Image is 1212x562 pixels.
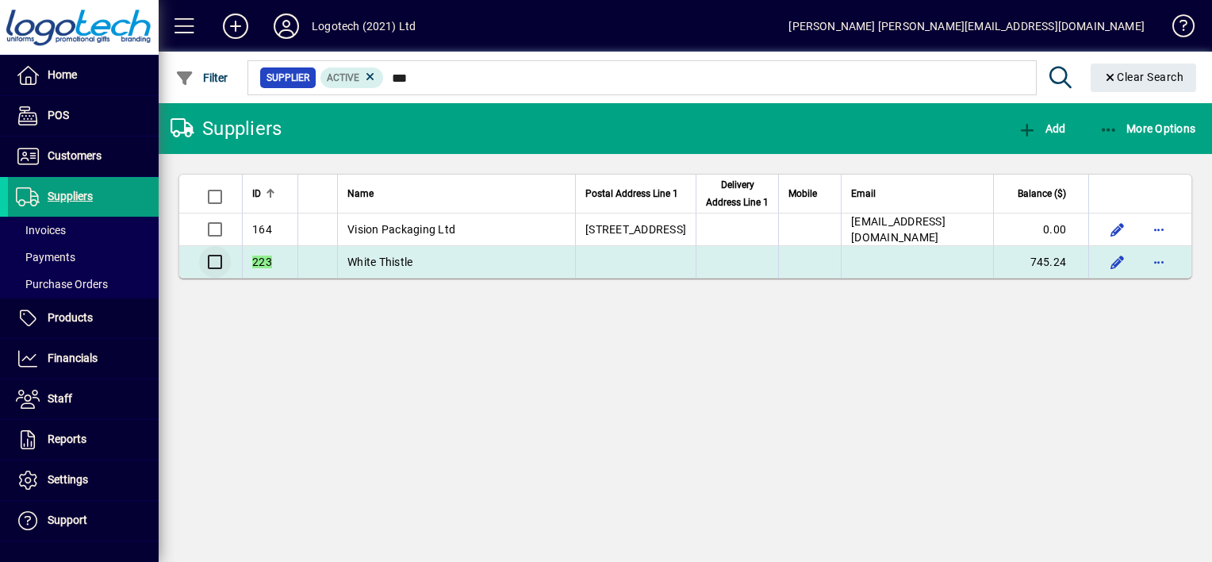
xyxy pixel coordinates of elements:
[1018,185,1066,202] span: Balance ($)
[1003,185,1080,202] div: Balance ($)
[1105,249,1130,275] button: Edit
[16,224,66,237] span: Invoices
[347,223,455,236] span: Vision Packaging Ltd
[1091,64,1197,92] button: Clear
[48,473,88,486] span: Settings
[1160,3,1192,55] a: Knowledge Base
[851,185,984,202] div: Email
[1099,122,1196,135] span: More Options
[1146,217,1172,242] button: More options
[48,392,72,405] span: Staff
[267,70,309,86] span: Supplier
[171,116,282,141] div: Suppliers
[8,56,159,95] a: Home
[261,12,312,40] button: Profile
[851,185,876,202] span: Email
[1095,114,1200,143] button: More Options
[312,13,416,39] div: Logotech (2021) Ltd
[993,246,1088,278] td: 745.24
[210,12,261,40] button: Add
[585,185,678,202] span: Postal Address Line 1
[8,244,159,271] a: Payments
[48,109,69,121] span: POS
[8,96,159,136] a: POS
[788,185,817,202] span: Mobile
[8,420,159,460] a: Reports
[8,137,159,176] a: Customers
[347,185,374,202] span: Name
[48,190,93,202] span: Suppliers
[48,433,86,445] span: Reports
[851,215,945,244] span: [EMAIL_ADDRESS][DOMAIN_NAME]
[1103,71,1184,83] span: Clear Search
[8,298,159,338] a: Products
[585,223,686,236] span: [STREET_ADDRESS]
[175,71,228,84] span: Filter
[320,67,384,88] mat-chip: Activation Status: Active
[327,72,359,83] span: Active
[252,185,261,202] span: ID
[16,251,75,264] span: Payments
[48,68,77,81] span: Home
[788,185,831,202] div: Mobile
[171,64,232,92] button: Filter
[1146,249,1172,275] button: More options
[788,13,1145,39] div: [PERSON_NAME] [PERSON_NAME][EMAIL_ADDRESS][DOMAIN_NAME]
[8,379,159,419] a: Staff
[1105,217,1130,242] button: Edit
[347,256,412,268] span: White Thistle
[1014,114,1069,143] button: Add
[48,149,102,162] span: Customers
[8,460,159,500] a: Settings
[252,185,288,202] div: ID
[1018,122,1065,135] span: Add
[48,514,87,526] span: Support
[48,352,98,364] span: Financials
[8,217,159,244] a: Invoices
[252,256,272,268] em: 223
[347,185,566,202] div: Name
[8,501,159,541] a: Support
[48,311,93,324] span: Products
[16,278,108,291] span: Purchase Orders
[706,176,769,211] span: Delivery Address Line 1
[8,339,159,379] a: Financials
[993,214,1088,246] td: 0.00
[8,271,159,298] a: Purchase Orders
[252,223,272,236] span: 164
